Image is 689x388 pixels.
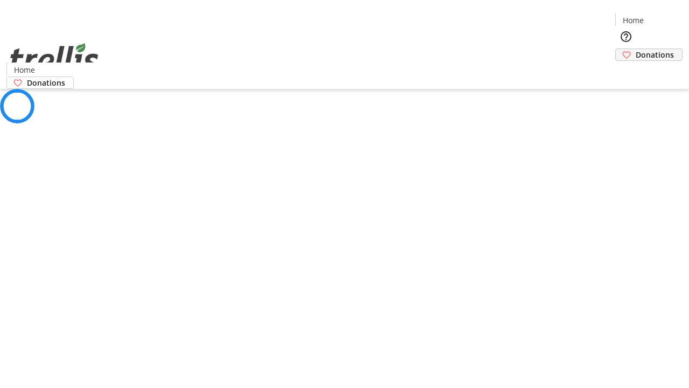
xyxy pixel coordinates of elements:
[27,77,65,88] span: Donations
[6,31,102,85] img: Orient E2E Organization dJUYfn6gM1's Logo
[615,26,637,47] button: Help
[615,61,637,82] button: Cart
[615,48,683,61] a: Donations
[636,49,674,60] span: Donations
[14,64,35,75] span: Home
[7,64,41,75] a: Home
[616,15,650,26] a: Home
[623,15,644,26] span: Home
[6,77,74,89] a: Donations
